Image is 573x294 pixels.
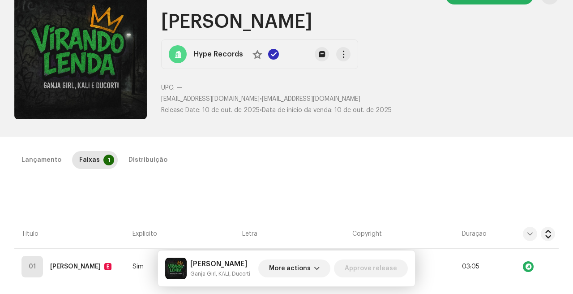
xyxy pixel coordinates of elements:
span: [EMAIL_ADDRESS][DOMAIN_NAME] [262,96,360,102]
span: Copyright [352,229,382,238]
small: Virando Lenda [190,269,250,278]
span: 10 de out. de 2025 [334,107,392,113]
span: Duração [462,229,487,238]
span: Letra [242,229,257,238]
span: • [161,107,262,113]
button: More actions [258,259,330,277]
span: Data de início da venda: [262,107,333,113]
span: More actions [269,259,311,277]
strong: Hype Records [194,49,243,60]
span: 03:05 [462,264,479,270]
p: • [161,95,559,104]
h5: Virando Lenda [190,259,250,269]
button: Approve release [334,259,408,277]
span: [EMAIL_ADDRESS][DOMAIN_NAME] [161,96,260,102]
span: 10 de out. de 2025 [202,107,260,113]
span: Explícito [133,229,157,238]
span: Release Date: [161,107,201,113]
span: Sim [133,264,144,270]
h1: [PERSON_NAME] [161,12,559,32]
img: a3e9d86a-4168-4ef8-9196-d9bf34ce6583 [165,258,187,279]
span: Approve release [345,259,397,277]
div: Distribuição [128,151,167,169]
span: — [176,85,182,91]
span: UPC: [161,85,175,91]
